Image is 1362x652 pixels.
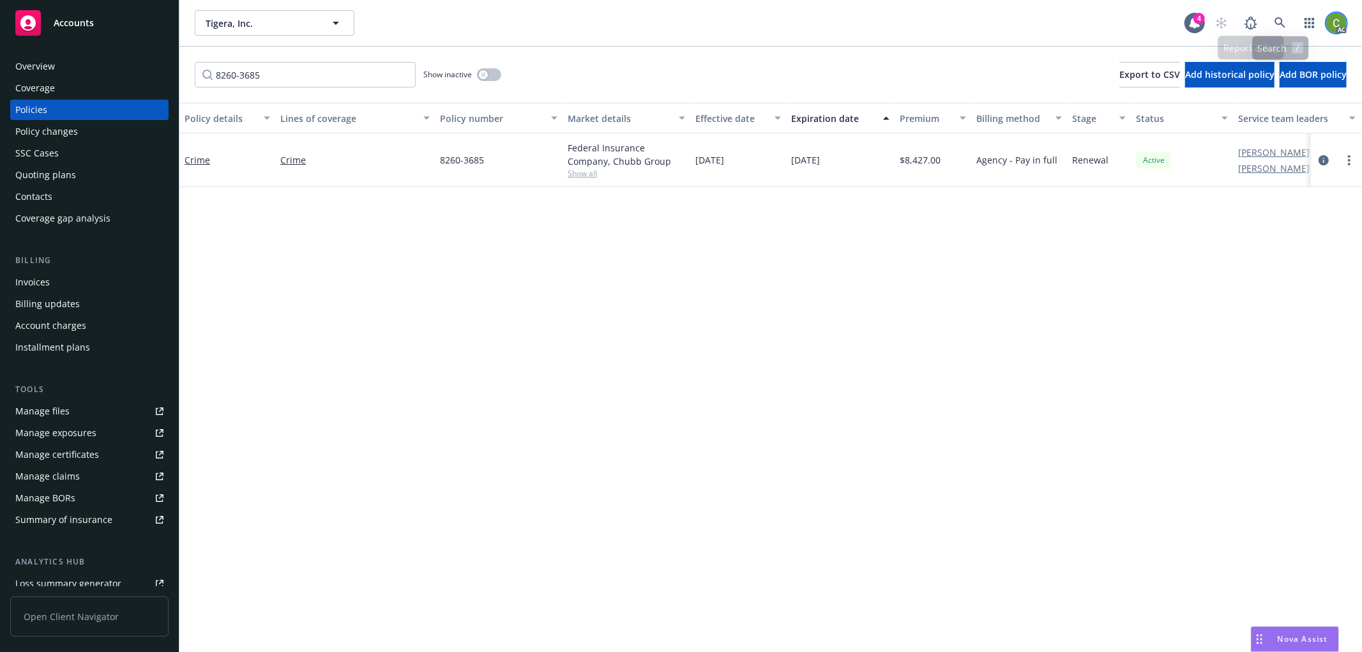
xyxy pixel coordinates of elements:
button: Policy details [179,103,275,133]
a: Start snowing [1209,10,1234,36]
a: Loss summary generator [10,573,169,594]
div: Policies [15,100,47,120]
button: Premium [895,103,971,133]
div: Premium [900,112,952,125]
div: Manage BORs [15,488,75,508]
a: Manage files [10,401,169,421]
div: Policy details [185,112,256,125]
div: Analytics hub [10,556,169,568]
a: Report a Bug [1238,10,1264,36]
a: Manage BORs [10,488,169,508]
div: Lines of coverage [280,112,416,125]
div: Status [1136,112,1214,125]
div: Stage [1072,112,1112,125]
div: Market details [568,112,671,125]
div: Coverage [15,78,55,98]
div: Federal Insurance Company, Chubb Group [568,141,685,168]
button: Export to CSV [1119,62,1180,87]
a: Manage certificates [10,444,169,465]
span: Agency - Pay in full [976,153,1057,167]
div: Account charges [15,315,86,336]
div: Policy number [440,112,543,125]
a: SSC Cases [10,143,169,163]
div: Billing updates [15,294,80,314]
div: Drag to move [1252,627,1267,651]
button: Add BOR policy [1280,62,1347,87]
a: Summary of insurance [10,510,169,530]
span: 8260-3685 [440,153,484,167]
div: Billing method [976,112,1048,125]
div: Manage certificates [15,444,99,465]
div: Loss summary generator [15,573,121,594]
a: Crime [185,154,210,166]
span: Add historical policy [1185,68,1275,80]
div: Expiration date [791,112,875,125]
span: [DATE] [695,153,724,167]
a: Installment plans [10,337,169,358]
button: Market details [563,103,690,133]
span: Tigera, Inc. [206,17,316,30]
div: Installment plans [15,337,90,358]
div: Manage claims [15,466,80,487]
div: 4 [1193,13,1205,24]
img: photo [1326,13,1347,33]
div: Summary of insurance [15,510,112,530]
a: Manage claims [10,466,169,487]
a: Search [1267,10,1293,36]
a: more [1342,153,1357,168]
button: Stage [1067,103,1131,133]
span: $8,427.00 [900,153,941,167]
a: Switch app [1297,10,1322,36]
button: Lines of coverage [275,103,435,133]
a: [PERSON_NAME] [1238,146,1310,159]
a: Overview [10,56,169,77]
span: Open Client Navigator [10,596,169,637]
span: Accounts [54,18,94,28]
a: Policy changes [10,121,169,142]
div: Service team leaders [1238,112,1342,125]
div: SSC Cases [15,143,59,163]
div: Coverage gap analysis [15,208,110,229]
div: Effective date [695,112,767,125]
button: Nova Assist [1251,626,1339,652]
a: Quoting plans [10,165,169,185]
div: Manage files [15,401,70,421]
a: Invoices [10,272,169,292]
a: Policies [10,100,169,120]
a: Coverage gap analysis [10,208,169,229]
a: Contacts [10,186,169,207]
div: Policy changes [15,121,78,142]
span: Export to CSV [1119,68,1180,80]
span: Nova Assist [1278,633,1328,644]
a: [PERSON_NAME] [1238,162,1310,175]
span: [DATE] [791,153,820,167]
button: Tigera, Inc. [195,10,354,36]
a: Coverage [10,78,169,98]
a: Billing updates [10,294,169,314]
div: Contacts [15,186,52,207]
div: Billing [10,254,169,267]
button: Policy number [435,103,563,133]
div: Tools [10,383,169,396]
div: Overview [15,56,55,77]
button: Add historical policy [1185,62,1275,87]
a: Accounts [10,5,169,41]
span: Show inactive [423,69,472,80]
div: Quoting plans [15,165,76,185]
span: Add BOR policy [1280,68,1347,80]
a: Manage exposures [10,423,169,443]
span: Active [1141,155,1167,166]
span: Renewal [1072,153,1109,167]
div: Invoices [15,272,50,292]
button: Expiration date [786,103,895,133]
a: Account charges [10,315,169,336]
button: Service team leaders [1233,103,1361,133]
input: Filter by keyword... [195,62,416,87]
button: Billing method [971,103,1067,133]
div: Manage exposures [15,423,96,443]
a: Crime [280,153,430,167]
span: Show all [568,168,685,179]
button: Effective date [690,103,786,133]
a: circleInformation [1316,153,1331,168]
